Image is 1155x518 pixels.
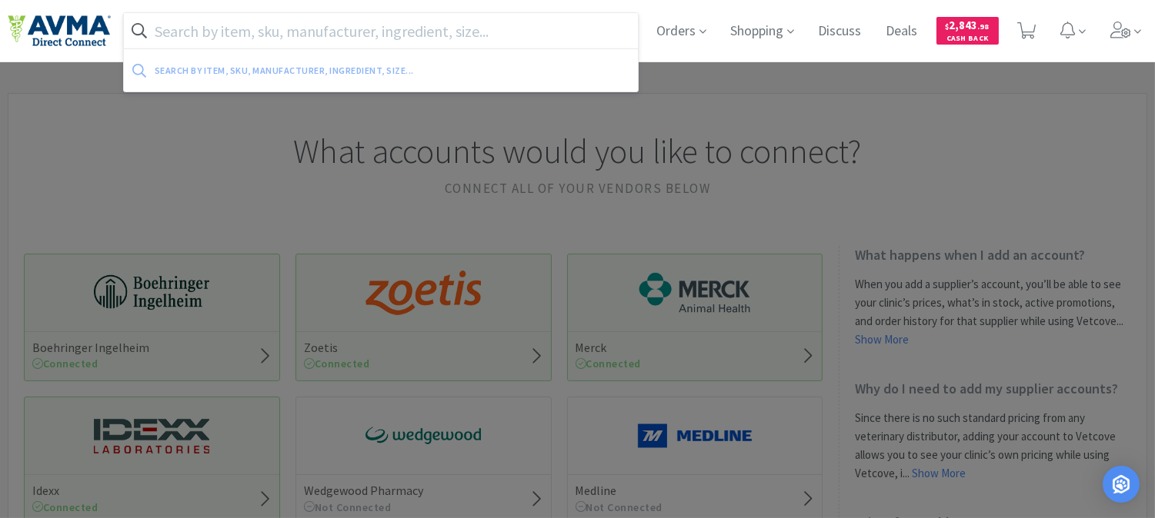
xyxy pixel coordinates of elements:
[1103,466,1140,503] div: Open Intercom Messenger
[880,25,924,38] a: Deals
[946,18,990,32] span: 2,843
[978,22,990,32] span: . 98
[946,35,990,45] span: Cash Back
[155,58,521,82] div: Search by item, sku, manufacturer, ingredient, size...
[936,10,999,51] a: $2,843.98Cash Back
[813,25,868,38] a: Discuss
[124,13,638,48] input: Search by item, sku, manufacturer, ingredient, size...
[946,22,950,32] span: $
[8,15,111,47] img: e4e33dab9f054f5782a47901c742baa9_102.png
